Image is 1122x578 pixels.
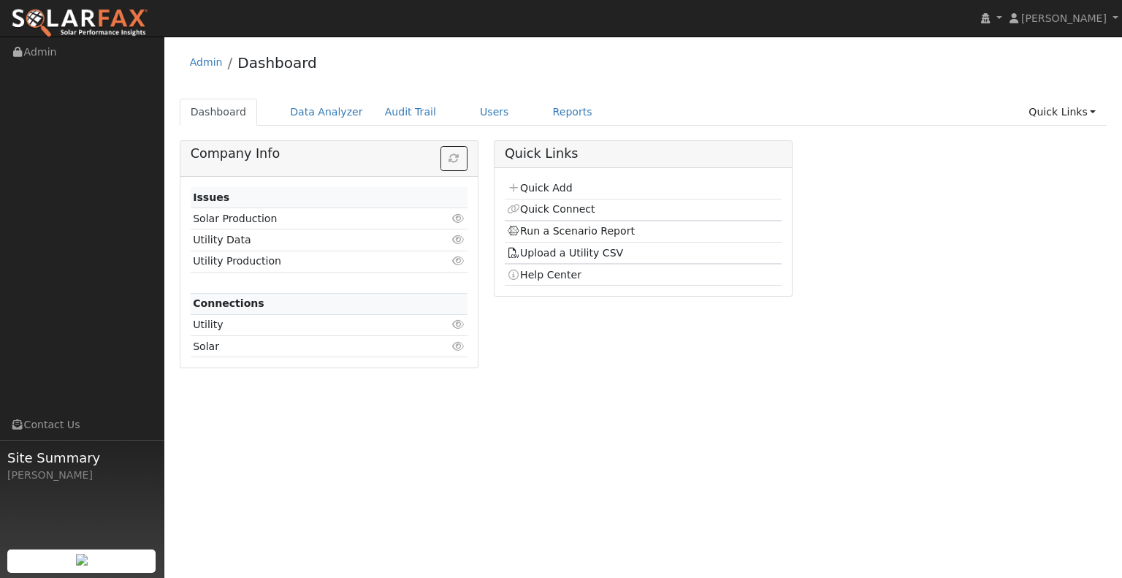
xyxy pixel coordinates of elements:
[11,8,148,39] img: SolarFax
[7,468,156,483] div: [PERSON_NAME]
[452,319,465,330] i: Click to view
[507,247,623,259] a: Upload a Utility CSV
[542,99,603,126] a: Reports
[279,99,374,126] a: Data Analyzer
[507,269,581,281] a: Help Center
[452,235,465,245] i: Click to view
[507,203,595,215] a: Quick Connect
[191,146,467,161] h5: Company Info
[191,251,423,272] td: Utility Production
[1021,12,1107,24] span: [PERSON_NAME]
[193,297,264,309] strong: Connections
[452,213,465,224] i: Click to view
[505,146,782,161] h5: Quick Links
[191,336,423,357] td: Solar
[191,314,423,335] td: Utility
[237,54,317,72] a: Dashboard
[374,99,447,126] a: Audit Trail
[191,208,423,229] td: Solar Production
[507,182,572,194] a: Quick Add
[1018,99,1107,126] a: Quick Links
[452,256,465,266] i: Click to view
[190,56,223,68] a: Admin
[469,99,520,126] a: Users
[76,554,88,566] img: retrieve
[452,341,465,351] i: Click to view
[191,229,423,251] td: Utility Data
[507,225,635,237] a: Run a Scenario Report
[180,99,258,126] a: Dashboard
[193,191,229,203] strong: Issues
[7,448,156,468] span: Site Summary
